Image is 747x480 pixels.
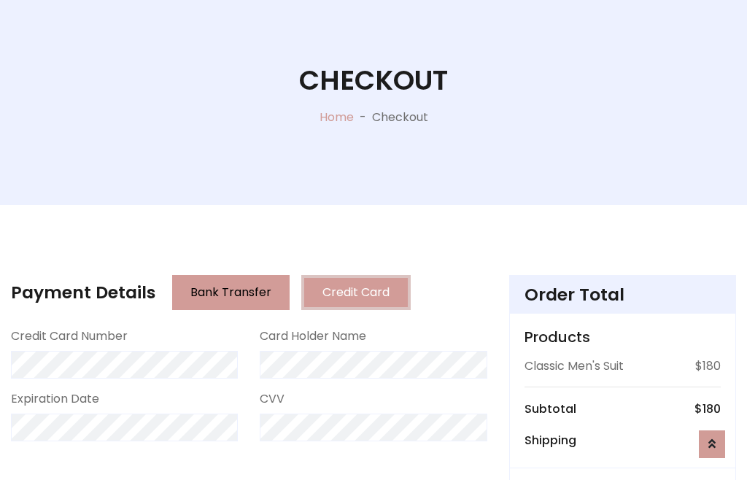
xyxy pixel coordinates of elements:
label: CVV [260,390,285,408]
p: $180 [695,357,721,375]
label: Expiration Date [11,390,99,408]
h6: $ [694,402,721,416]
a: Home [320,109,354,125]
span: 180 [703,400,721,417]
button: Bank Transfer [172,275,290,310]
p: Classic Men's Suit [525,357,624,375]
label: Credit Card Number [11,328,128,345]
button: Credit Card [301,275,411,310]
p: - [354,109,372,126]
h4: Order Total [525,284,721,305]
h6: Shipping [525,433,576,447]
h4: Payment Details [11,282,155,303]
h1: Checkout [299,64,448,97]
h6: Subtotal [525,402,576,416]
p: Checkout [372,109,428,126]
label: Card Holder Name [260,328,366,345]
h5: Products [525,328,721,346]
